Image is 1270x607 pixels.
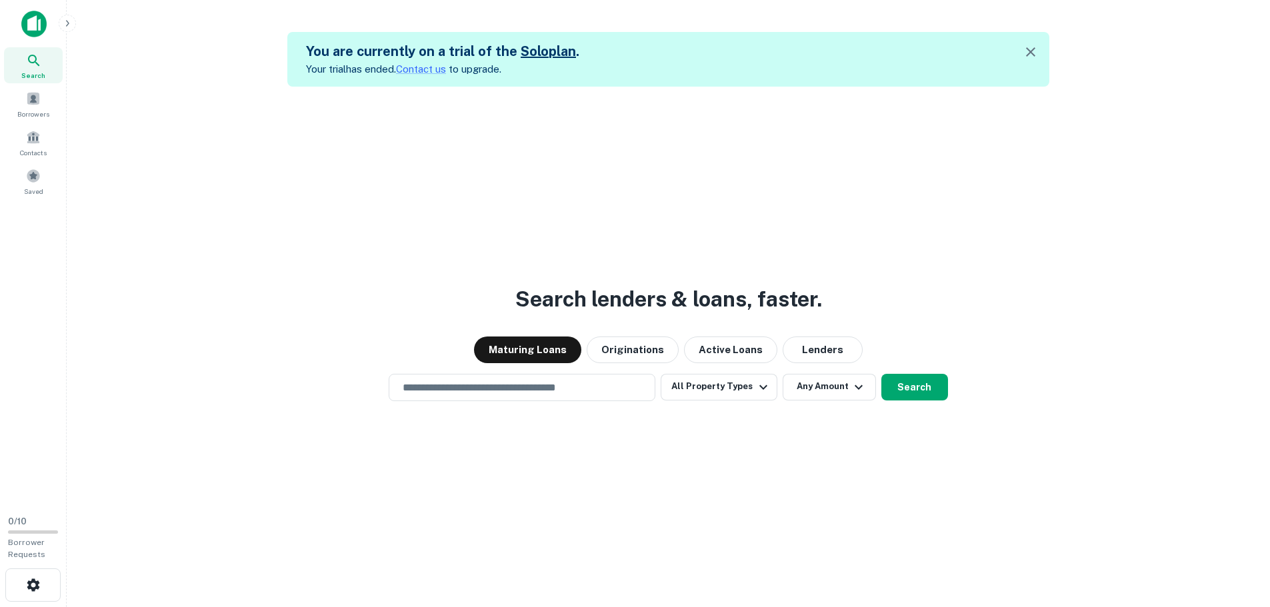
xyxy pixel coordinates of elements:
button: Any Amount [783,374,876,400]
a: Borrowers [4,86,63,122]
span: Search [21,70,45,81]
a: Search [4,47,63,83]
span: Contacts [20,147,47,158]
a: Saved [4,163,63,199]
span: Borrowers [17,109,49,119]
h5: You are currently on a trial of the . [306,41,579,61]
button: Active Loans [684,336,777,363]
button: Maturing Loans [474,336,581,363]
img: capitalize-icon.png [21,11,47,37]
iframe: Chat Widget [1203,500,1270,564]
button: All Property Types [661,374,777,400]
span: Borrower Requests [8,538,45,559]
button: Originations [587,336,679,363]
span: 0 / 10 [8,516,27,526]
button: Lenders [783,336,863,363]
a: Soloplan [521,43,576,59]
a: Contact us [396,63,446,75]
p: Your trial has ended. to upgrade. [306,61,579,77]
a: Contacts [4,125,63,161]
h3: Search lenders & loans, faster. [515,283,822,315]
span: Saved [24,186,43,197]
button: Search [881,374,948,400]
